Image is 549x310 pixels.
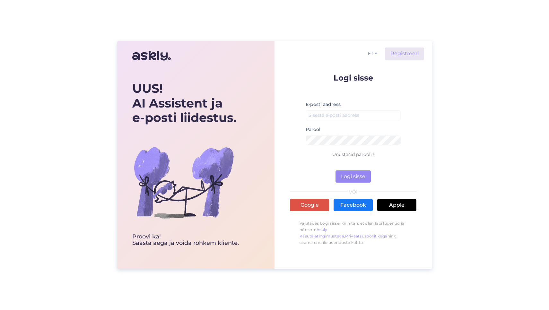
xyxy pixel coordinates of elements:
[290,74,416,82] p: Logi sisse
[132,131,235,234] img: bg-askly
[377,199,416,211] a: Apple
[334,199,373,211] a: Facebook
[132,234,239,246] div: Proovi ka! Säästa aega ja võida rohkem kliente.
[290,199,329,211] a: Google
[132,81,239,125] div: UUS! AI Assistent ja e-posti liidestus.
[132,48,171,64] img: Askly
[290,217,416,249] p: Vajutades Logi sisse, kinnitan, et olen läbi lugenud ja nõustun , ning saama emaile uuenduste kohta.
[348,190,359,194] span: VÕI
[306,126,320,133] label: Parool
[335,170,371,183] button: Logi sisse
[306,101,341,108] label: E-posti aadress
[365,49,380,58] button: ET
[332,151,374,157] a: Unustasid parooli?
[306,110,401,120] input: Sisesta e-posti aadress
[385,47,424,60] a: Registreeri
[300,227,344,238] a: Askly Kasutajatingimustega
[345,234,387,238] a: Privaatsuspoliitikaga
